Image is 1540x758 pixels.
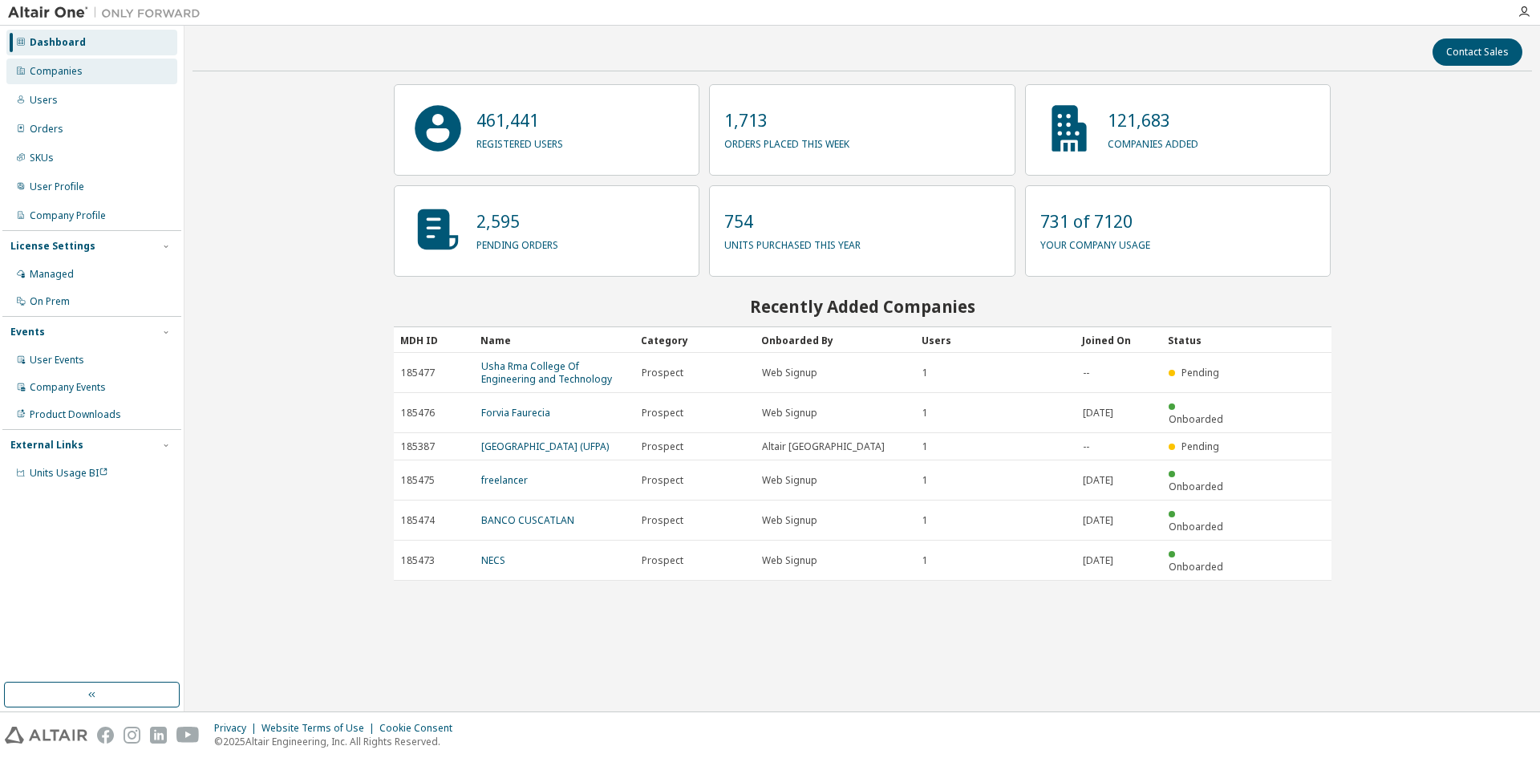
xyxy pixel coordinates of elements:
[214,735,462,748] p: © 2025 Altair Engineering, Inc. All Rights Reserved.
[476,108,563,132] p: 461,441
[481,406,550,420] a: Forvia Faurecia
[30,295,70,308] div: On Prem
[1181,440,1219,453] span: Pending
[724,209,861,233] p: 754
[30,180,84,193] div: User Profile
[30,152,54,164] div: SKUs
[124,727,140,744] img: instagram.svg
[922,327,1069,353] div: Users
[724,233,861,252] p: units purchased this year
[762,440,885,453] span: Altair [GEOGRAPHIC_DATA]
[1040,209,1150,233] p: 731 of 7120
[30,123,63,136] div: Orders
[642,440,683,453] span: Prospect
[150,727,167,744] img: linkedin.svg
[1083,367,1089,379] span: --
[30,408,121,421] div: Product Downloads
[97,727,114,744] img: facebook.svg
[481,359,612,386] a: Usha Rma College Of Engineering and Technology
[30,381,106,394] div: Company Events
[642,514,683,527] span: Prospect
[400,327,468,353] div: MDH ID
[401,407,435,420] span: 185476
[30,466,108,480] span: Units Usage BI
[762,474,817,487] span: Web Signup
[762,367,817,379] span: Web Signup
[762,407,817,420] span: Web Signup
[176,727,200,744] img: youtube.svg
[1169,480,1223,493] span: Onboarded
[481,440,609,453] a: [GEOGRAPHIC_DATA] (UFPA)
[1083,474,1113,487] span: [DATE]
[642,554,683,567] span: Prospect
[1083,554,1113,567] span: [DATE]
[30,36,86,49] div: Dashboard
[261,722,379,735] div: Website Terms of Use
[30,209,106,222] div: Company Profile
[401,514,435,527] span: 185474
[1040,233,1150,252] p: your company usage
[476,209,558,233] p: 2,595
[1083,514,1113,527] span: [DATE]
[481,513,574,527] a: BANCO CUSCATLAN
[394,296,1331,317] h2: Recently Added Companies
[642,474,683,487] span: Prospect
[10,240,95,253] div: License Settings
[214,722,261,735] div: Privacy
[379,722,462,735] div: Cookie Consent
[642,367,683,379] span: Prospect
[10,439,83,452] div: External Links
[481,473,528,487] a: freelancer
[5,727,87,744] img: altair_logo.svg
[30,65,83,78] div: Companies
[641,327,748,353] div: Category
[1108,108,1198,132] p: 121,683
[1169,412,1223,426] span: Onboarded
[1083,440,1089,453] span: --
[1108,132,1198,151] p: companies added
[922,474,928,487] span: 1
[922,440,928,453] span: 1
[761,327,909,353] div: Onboarded By
[476,132,563,151] p: registered users
[1169,560,1223,574] span: Onboarded
[922,407,928,420] span: 1
[724,108,849,132] p: 1,713
[30,268,74,281] div: Managed
[922,554,928,567] span: 1
[762,554,817,567] span: Web Signup
[401,367,435,379] span: 185477
[480,327,628,353] div: Name
[30,354,84,367] div: User Events
[922,514,928,527] span: 1
[481,553,505,567] a: NECS
[1083,407,1113,420] span: [DATE]
[1433,39,1522,66] button: Contact Sales
[1082,327,1155,353] div: Joined On
[1169,520,1223,533] span: Onboarded
[30,94,58,107] div: Users
[922,367,928,379] span: 1
[1168,327,1235,353] div: Status
[762,514,817,527] span: Web Signup
[401,554,435,567] span: 185473
[1181,366,1219,379] span: Pending
[642,407,683,420] span: Prospect
[10,326,45,338] div: Events
[476,233,558,252] p: pending orders
[8,5,209,21] img: Altair One
[401,474,435,487] span: 185475
[724,132,849,151] p: orders placed this week
[401,440,435,453] span: 185387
